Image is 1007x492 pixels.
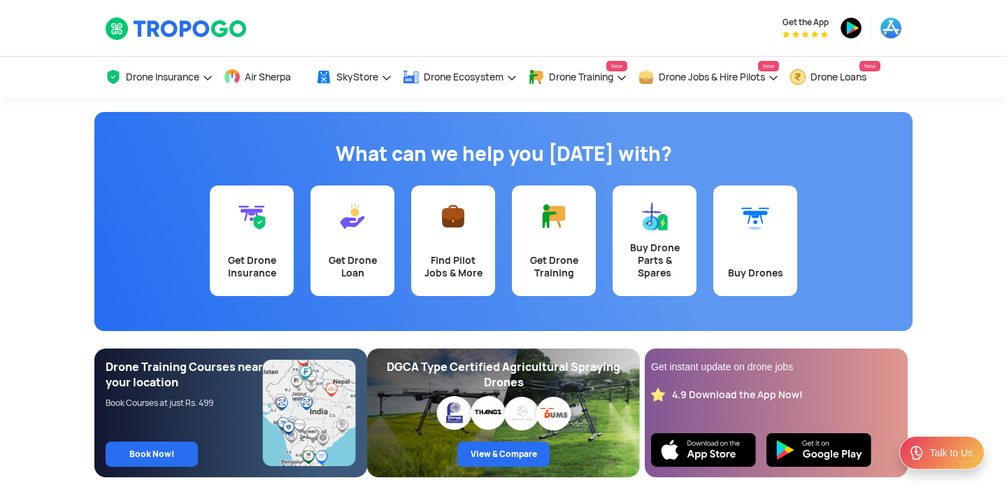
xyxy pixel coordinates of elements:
[210,185,294,296] a: Get Drone Insurance
[672,388,803,402] div: 4.9 Download the App Now!
[651,433,756,467] img: Ios
[758,61,779,71] span: New
[411,185,495,296] a: Find Pilot Jobs & More
[606,61,627,71] span: New
[106,360,264,391] div: Drone Training Courses near your location
[638,57,779,98] a: Drone Jobs & Hire PilotsNew
[403,57,517,98] a: Drone Ecosystem
[105,140,902,168] h1: What can we help you [DATE] with?
[439,202,467,230] img: Find Pilot Jobs & More
[783,17,829,28] span: Get the App
[224,57,305,98] a: Air Sherpa
[859,61,880,71] span: New
[741,202,769,230] img: Buy Drones
[641,202,669,230] img: Buy Drone Parts & Spares
[528,57,627,98] a: Drone TrainingNew
[420,254,487,279] div: Find Pilot Jobs & More
[880,17,902,39] img: appstore
[810,71,866,83] span: Drone Loans
[105,57,213,98] a: Drone Insurance
[651,388,665,402] img: star_rating
[766,433,871,467] img: Playstore
[783,31,828,38] img: App Raking
[520,254,587,279] div: Get Drone Training
[105,17,248,41] img: TropoGo Logo
[238,202,266,230] img: Get Drone Insurance
[106,398,264,409] div: Book Courses at just Rs. 499
[424,71,503,83] span: Drone Ecosystem
[930,446,973,460] div: Talk to Us
[218,254,285,279] div: Get Drone Insurance
[840,17,862,39] img: playstore
[319,254,386,279] div: Get Drone Loan
[126,71,199,83] span: Drone Insurance
[540,202,568,230] img: Get Drone Training
[378,360,629,391] div: DGCA Type Certified Agricultural Spraying Drones
[457,442,550,467] a: View & Compare
[659,71,765,83] span: Drone Jobs & Hire Pilots
[713,185,797,296] a: Buy Drones
[549,71,613,83] span: Drone Training
[651,360,901,374] div: Get instant update on drone jobs
[336,71,378,83] span: SkyStore
[315,57,392,98] a: SkyStore
[106,442,198,467] a: Book Now!
[621,241,688,279] div: Buy Drone Parts & Spares
[338,202,366,230] img: Get Drone Loan
[908,444,925,461] img: ic_Support.svg
[310,185,394,296] a: Get Drone Loan
[722,267,789,279] div: Buy Drones
[613,185,697,296] a: Buy Drone Parts & Spares
[245,71,291,83] span: Air Sherpa
[790,57,880,98] a: Drone LoansNew
[512,185,596,296] a: Get Drone Training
